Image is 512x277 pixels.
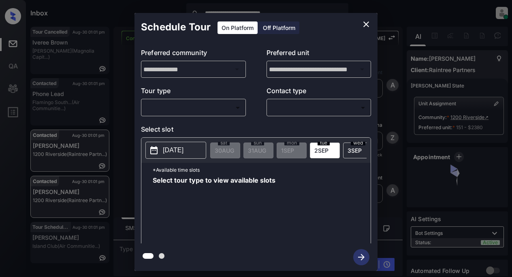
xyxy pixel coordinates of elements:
[163,145,183,155] p: [DATE]
[343,143,373,158] div: date-select
[348,147,362,154] span: 3 SEP
[141,48,246,61] p: Preferred community
[141,124,371,137] p: Select slot
[134,13,217,41] h2: Schedule Tour
[145,142,206,159] button: [DATE]
[314,147,329,154] span: 2 SEP
[259,21,299,34] div: Off Platform
[267,86,371,99] p: Contact type
[153,163,371,177] p: *Available time slots
[310,143,340,158] div: date-select
[351,141,365,145] span: wed
[141,86,246,99] p: Tour type
[318,141,330,145] span: tue
[153,177,275,242] span: Select tour type to view available slots
[218,21,258,34] div: On Platform
[358,16,374,32] button: close
[267,48,371,61] p: Preferred unit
